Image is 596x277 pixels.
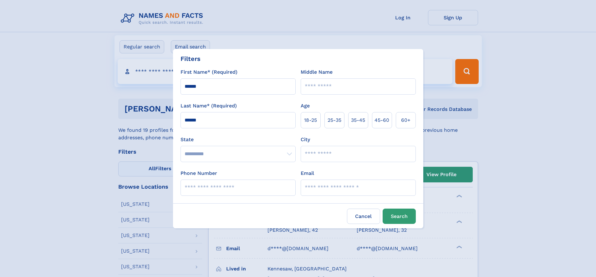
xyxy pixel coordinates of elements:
[181,170,217,177] label: Phone Number
[347,209,380,224] label: Cancel
[181,102,237,110] label: Last Name* (Required)
[181,136,296,143] label: State
[351,116,365,124] span: 35‑45
[301,102,310,110] label: Age
[304,116,317,124] span: 18‑25
[301,170,314,177] label: Email
[401,116,410,124] span: 60+
[383,209,416,224] button: Search
[181,54,201,63] div: Filters
[374,116,389,124] span: 45‑60
[181,68,237,76] label: First Name* (Required)
[301,68,333,76] label: Middle Name
[301,136,310,143] label: City
[328,116,341,124] span: 25‑35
